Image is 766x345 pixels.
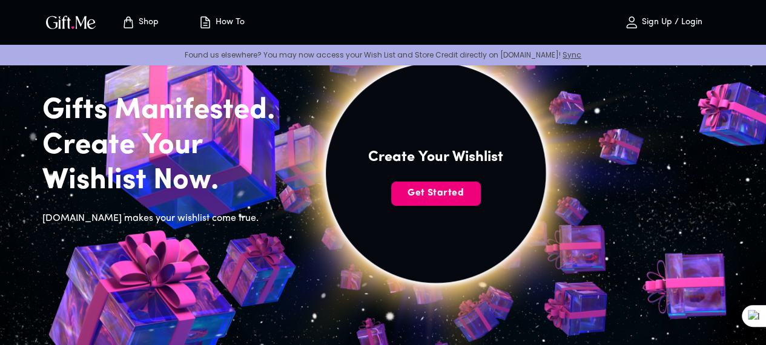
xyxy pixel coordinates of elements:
p: How To [213,18,245,28]
button: Sign Up / Login [603,3,724,42]
h4: Create Your Wishlist [368,148,503,167]
a: Sync [563,50,581,60]
h2: Gifts Manifested. [42,93,294,128]
button: How To [188,3,254,42]
h6: [DOMAIN_NAME] makes your wishlist come true. [42,211,294,226]
img: GiftMe Logo [44,13,98,31]
button: Get Started [391,182,481,206]
button: GiftMe Logo [42,15,99,30]
p: Found us elsewhere? You may now access your Wish List and Store Credit directly on [DOMAIN_NAME]! [10,50,756,60]
h2: Create Your [42,128,294,163]
img: how-to.svg [198,15,213,30]
button: Store page [107,3,173,42]
p: Shop [136,18,159,28]
span: Get Started [391,186,481,200]
p: Sign Up / Login [639,18,702,28]
h2: Wishlist Now. [42,163,294,199]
